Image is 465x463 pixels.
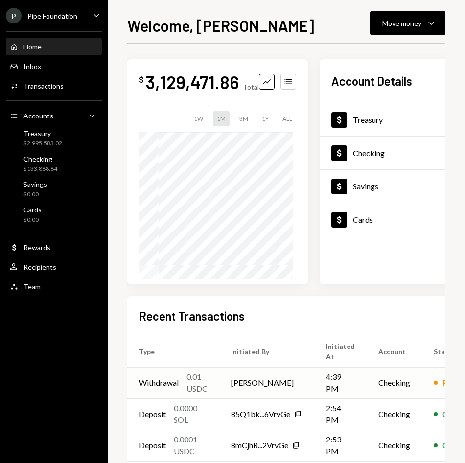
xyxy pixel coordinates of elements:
a: Treasury$2,995,583.02 [6,126,102,150]
a: Checking$133,888.84 [6,152,102,175]
div: $0.00 [23,216,42,224]
div: Rewards [23,243,50,252]
a: Transactions [6,77,102,94]
td: 2:54 PM [314,398,367,430]
div: Team [23,282,41,291]
th: Initiated By [219,336,314,367]
div: 8mCjhR...2VrvGe [231,440,288,451]
div: $133,888.84 [23,165,57,173]
button: Move money [370,11,445,35]
div: 3M [235,111,252,126]
td: Checking [367,430,422,461]
div: Total [243,83,259,91]
th: Type [127,336,219,367]
div: Withdrawal [139,377,179,389]
div: Home [23,43,42,51]
td: Checking [367,367,422,398]
a: Rewards [6,238,102,256]
div: Checking [353,148,385,158]
div: 0.0000 SOL [174,402,208,426]
div: Accounts [23,112,53,120]
div: Inbox [23,62,41,70]
h2: Account Details [331,73,412,89]
div: Cards [23,206,42,214]
div: Deposit [139,440,166,451]
div: 1W [190,111,207,126]
a: Savings$0.00 [6,177,102,201]
div: Treasury [23,129,62,138]
td: 2:53 PM [314,430,367,461]
div: 0.01 USDC [186,371,208,394]
div: 1M [213,111,230,126]
h1: Welcome, [PERSON_NAME] [127,16,314,35]
div: $2,995,583.02 [23,139,62,148]
div: 3,129,471.86 [146,71,239,93]
td: 4:39 PM [314,367,367,398]
div: Checking [23,155,57,163]
a: Inbox [6,57,102,75]
div: Recipients [23,263,56,271]
div: Savings [23,180,47,188]
div: Cards [353,215,373,224]
div: ALL [279,111,296,126]
div: P [6,8,22,23]
div: 0.0001 USDC [174,434,208,457]
div: Savings [353,182,378,191]
div: Move money [382,18,421,28]
a: Accounts [6,107,102,124]
a: Cards$0.00 [6,203,102,226]
a: Recipients [6,258,102,276]
div: $ [139,75,144,85]
a: Team [6,278,102,295]
a: Home [6,38,102,55]
td: Checking [367,398,422,430]
div: Treasury [353,115,383,124]
div: $0.00 [23,190,47,199]
div: 85Q1bk...6VrvGe [231,408,290,420]
div: Deposit [139,408,166,420]
div: 1Y [258,111,273,126]
th: Initiated At [314,336,367,367]
div: Pipe Foundation [27,12,77,20]
div: Transactions [23,82,64,90]
h2: Recent Transactions [139,308,245,324]
th: Account [367,336,422,367]
td: [PERSON_NAME] [219,367,314,398]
